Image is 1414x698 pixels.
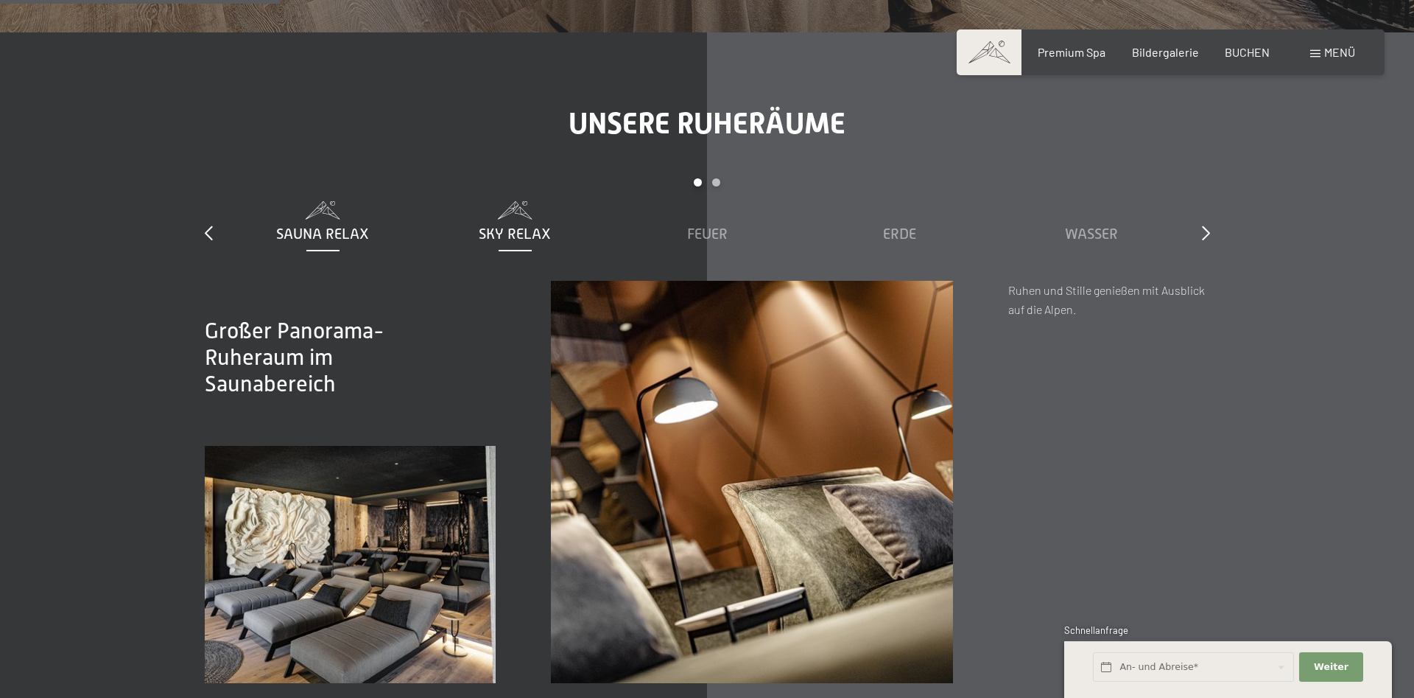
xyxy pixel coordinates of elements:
[1038,45,1105,59] a: Premium Spa
[569,106,845,141] span: Unsere Ruheräume
[205,446,496,684] img: Ruheräume - Chill Lounge - Wellnesshotel - Ahrntal - Schwarzenstein
[1065,226,1118,242] span: Wasser
[205,318,384,397] span: Großer Panorama-Ruheraum im Saunabereich
[276,226,369,242] span: Sauna Relax
[883,226,916,242] span: Erde
[1225,45,1270,59] a: BUCHEN
[694,178,702,186] div: Carousel Page 1 (Current Slide)
[227,178,1188,201] div: Carousel Pagination
[551,281,953,683] img: Ruheräume - Chill Lounge - Wellnesshotel - Ahrntal - Schwarzenstein
[687,226,728,242] span: Feuer
[1299,652,1362,683] button: Weiter
[1132,45,1199,59] a: Bildergalerie
[1314,660,1348,674] span: Weiter
[712,178,720,186] div: Carousel Page 2
[479,226,551,242] span: Sky Relax
[1064,624,1128,636] span: Schnellanfrage
[1008,281,1209,318] p: Ruhen und Stille genießen mit Ausblick auf die Alpen.
[1324,45,1355,59] span: Menü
